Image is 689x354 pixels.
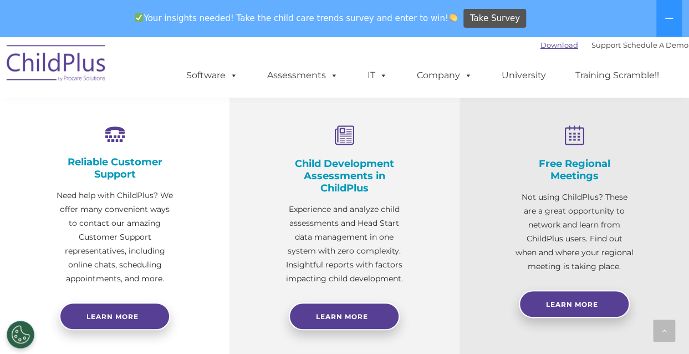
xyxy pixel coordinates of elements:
button: Cookies Settings [7,321,34,348]
a: Take Survey [463,9,526,28]
span: Last name [154,73,188,82]
span: Your insights needed! Take the child care trends survey and enter to win! [130,7,462,29]
p: Experience and analyze child assessments and Head Start data management in one system with zero c... [285,203,404,286]
span: Learn more [86,312,139,321]
font: | [540,41,688,49]
img: 👏 [449,13,457,22]
a: Assessments [256,64,349,87]
a: University [491,64,557,87]
span: Learn More [546,300,598,309]
a: Download [540,41,578,49]
a: IT [356,64,399,87]
h4: Reliable Customer Support [55,156,174,180]
h4: Free Regional Meetings [515,158,634,182]
a: Learn More [519,290,630,318]
img: ✅ [135,13,143,22]
a: Training Scramble!! [564,64,670,87]
p: Need help with ChildPlus? We offer many convenient ways to contact our amazing Customer Support r... [55,189,174,286]
a: Learn More [289,302,400,330]
a: Support [591,41,621,49]
a: Software [175,64,249,87]
span: Phone number [154,119,201,127]
a: Learn more [59,302,170,330]
a: Schedule A Demo [623,41,688,49]
img: ChildPlus by Procare Solutions [1,37,112,93]
a: Company [406,64,483,87]
span: Take Survey [470,9,520,28]
p: Not using ChildPlus? These are a great opportunity to network and learn from ChildPlus users. Fin... [515,190,634,274]
h4: Child Development Assessments in ChildPlus [285,158,404,194]
span: Learn More [316,312,368,321]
